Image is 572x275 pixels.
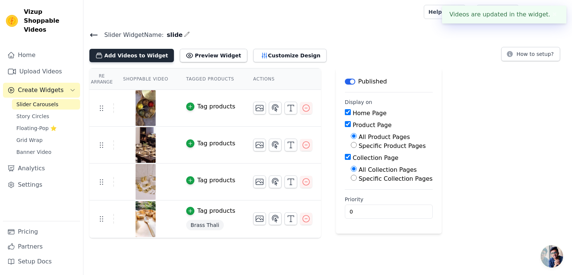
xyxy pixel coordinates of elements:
[135,164,156,200] img: tn-9750e5fd70ea41df8bf83d3aa68ad0d3.png
[186,220,224,230] span: Brass Thali
[476,5,519,19] a: Book Demo
[359,166,417,173] label: All Collection Pages
[253,49,327,62] button: Customize Design
[442,6,566,23] div: Videos are updated in the widget.
[89,49,174,62] button: Add Videos to Widget
[501,52,560,59] a: How to setup?
[12,111,80,121] a: Story Circles
[135,201,156,237] img: vizup-images-e4ac.png
[197,139,235,148] div: Tag products
[550,10,559,19] button: Close
[525,5,566,19] button: M My Store
[345,98,372,106] legend: Display on
[359,142,426,149] label: Specific Product Pages
[12,135,80,145] a: Grid Wrap
[186,102,235,111] button: Tag products
[345,196,433,203] label: Priority
[186,206,235,215] button: Tag products
[186,176,235,185] button: Tag products
[197,206,235,215] div: Tag products
[3,83,80,98] button: Create Widgets
[186,139,235,148] button: Tag products
[89,69,114,90] th: Re Arrange
[114,69,177,90] th: Shoppable Video
[98,31,164,39] span: Slider Widget Name:
[359,175,433,182] label: Specific Collection Pages
[6,15,18,27] img: Vizup
[16,136,42,144] span: Grid Wrap
[541,245,563,268] div: Open chat
[359,133,410,140] label: All Product Pages
[16,101,58,108] span: Slider Carousels
[12,123,80,133] a: Floating-Pop ⭐
[12,99,80,110] a: Slider Carousels
[353,110,387,117] label: Home Page
[244,69,321,90] th: Actions
[16,124,57,132] span: Floating-Pop ⭐
[197,102,235,111] div: Tag products
[353,121,392,129] label: Product Page
[177,69,244,90] th: Tagged Products
[12,147,80,157] a: Banner Video
[16,148,51,156] span: Banner Video
[16,113,49,120] span: Story Circles
[24,7,77,34] span: Vizup Shoppable Videos
[253,102,266,114] button: Change Thumbnail
[135,90,156,126] img: tn-8357c101378449fb8bfbb5093e392717.png
[135,127,156,163] img: tn-51fa7aca9f7e46a0bd4dd97afeb0f905.png
[3,239,80,254] a: Partners
[3,224,80,239] a: Pricing
[501,47,560,61] button: How to setup?
[3,64,80,79] a: Upload Videos
[3,48,80,63] a: Home
[358,77,387,86] p: Published
[164,31,183,39] span: slide
[180,49,247,62] button: Preview Widget
[18,86,64,95] span: Create Widgets
[537,5,566,19] p: My Store
[197,176,235,185] div: Tag products
[184,30,190,40] div: Edit Name
[253,176,266,188] button: Change Thumbnail
[253,212,266,225] button: Change Thumbnail
[253,139,266,151] button: Change Thumbnail
[424,5,466,19] a: Help Setup
[353,154,398,161] label: Collection Page
[3,177,80,192] a: Settings
[3,161,80,176] a: Analytics
[3,254,80,269] a: Setup Docs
